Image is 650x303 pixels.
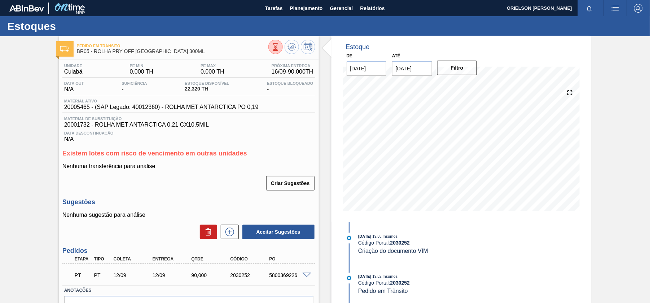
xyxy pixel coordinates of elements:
p: Nenhuma transferência para análise [62,163,315,170]
span: [DATE] [358,274,371,278]
div: Qtde [190,256,233,262]
div: Etapa [73,256,93,262]
span: Unidade [64,63,83,68]
div: Pedido de Transferência [92,272,113,278]
div: Pedido em Trânsito [73,267,93,283]
div: 12/09/2025 [151,272,194,278]
span: Gerencial [330,4,353,13]
span: BR05 - ROLHA PRY OFF ANTARCTICA 300ML [77,49,268,54]
div: Aceitar Sugestões [239,224,315,240]
span: Material ativo [64,99,259,103]
span: : Insumos [382,234,398,238]
div: 90,000 [190,272,233,278]
button: Criar Sugestões [266,176,314,190]
span: Relatórios [360,4,385,13]
span: Criação do documento VIM [358,248,428,254]
span: 0,000 TH [201,69,224,75]
span: 20001732 - ROLHA MET ANTARCTICA 0,21 CX10,5MIL [64,122,313,128]
label: Até [392,53,400,58]
h3: Sugestões [62,198,315,206]
span: Data Descontinuação [64,131,313,135]
span: Próxima Entrega [272,63,313,68]
div: Criar Sugestões [267,175,315,191]
input: dd/mm/yyyy [392,61,432,76]
span: 16/09 - 90,000 TH [272,69,313,75]
img: atual [347,276,351,280]
div: N/A [62,81,86,93]
img: userActions [611,4,620,13]
p: PT [75,272,91,278]
span: Tarefas [265,4,283,13]
span: - 19:58 [372,234,382,238]
div: 12/09/2025 [112,272,155,278]
img: Logout [634,4,643,13]
p: Nenhuma sugestão para análise [62,212,315,218]
h1: Estoques [7,22,135,30]
strong: 2030252 [390,240,410,246]
img: atual [347,236,351,240]
button: Notificações [578,3,601,13]
div: Entrega [151,256,194,262]
button: Visão Geral dos Estoques [268,40,283,54]
button: Programar Estoque [301,40,315,54]
span: Material de Substituição [64,117,313,121]
button: Filtro [437,61,477,75]
span: Existem lotes com risco de vencimento em outras unidades [62,150,247,157]
span: Estoque Bloqueado [267,81,313,85]
div: Tipo [92,256,113,262]
img: Ícone [60,46,69,52]
input: dd/mm/yyyy [347,61,387,76]
span: Pedido em Trânsito [358,288,408,294]
span: 20005465 - (SAP Legado: 40012360) - ROLHA MET ANTARCTICA PO 0,19 [64,104,259,110]
span: Cuiabá [64,69,83,75]
span: - 19:52 [372,275,382,278]
span: Planejamento [290,4,323,13]
strong: 2030252 [390,280,410,286]
span: PE MIN [130,63,154,68]
img: TNhmsLtSVTkK8tSr43FrP2fwEKptu5GPRR3wAAAABJRU5ErkJggg== [9,5,44,12]
span: Data out [64,81,84,85]
span: Estoque Disponível [185,81,229,85]
button: Atualizar Gráfico [285,40,299,54]
span: [DATE] [358,234,371,238]
div: Coleta [112,256,155,262]
span: : Insumos [382,274,398,278]
div: - [120,81,149,93]
div: 2030252 [229,272,272,278]
label: De [347,53,353,58]
div: Estoque [346,43,370,51]
div: N/A [62,128,315,142]
div: - [265,81,315,93]
div: Código [229,256,272,262]
div: Excluir Sugestões [196,225,217,239]
button: Aceitar Sugestões [242,225,315,239]
h3: Pedidos [62,247,315,255]
div: Nova sugestão [217,225,239,239]
span: 0,000 TH [130,69,154,75]
label: Anotações [64,285,313,296]
span: 22,320 TH [185,86,229,92]
span: Suficiência [122,81,147,85]
span: PE MAX [201,63,224,68]
span: Pedido em Trânsito [77,44,268,48]
div: Código Portal: [358,240,530,246]
div: 5800369226 [267,272,311,278]
div: PO [267,256,311,262]
div: Código Portal: [358,280,530,286]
